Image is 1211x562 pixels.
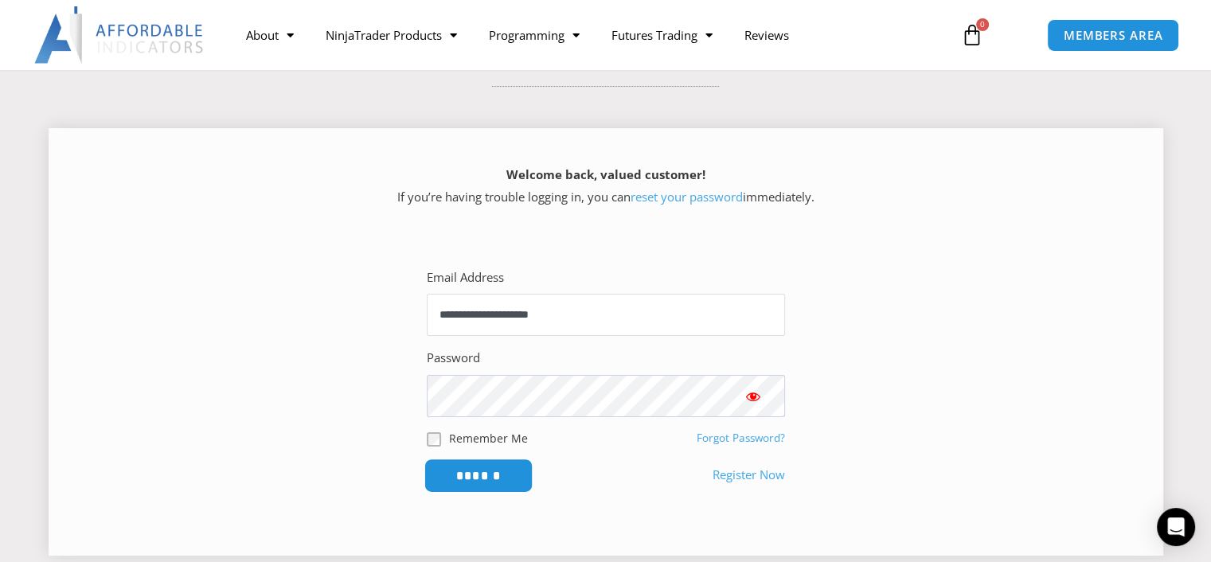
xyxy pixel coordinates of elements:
[76,164,1135,209] p: If you’re having trouble logging in, you can immediately.
[506,166,705,182] strong: Welcome back, valued customer!
[449,430,528,447] label: Remember Me
[473,17,596,53] a: Programming
[596,17,729,53] a: Futures Trading
[34,6,205,64] img: LogoAI | Affordable Indicators – NinjaTrader
[310,17,473,53] a: NinjaTrader Products
[230,17,310,53] a: About
[729,17,805,53] a: Reviews
[1064,29,1163,41] span: MEMBERS AREA
[937,12,1007,58] a: 0
[1157,508,1195,546] div: Open Intercom Messenger
[427,347,480,369] label: Password
[721,375,785,417] button: Show password
[631,189,743,205] a: reset your password
[1047,19,1180,52] a: MEMBERS AREA
[697,431,785,445] a: Forgot Password?
[713,464,785,486] a: Register Now
[427,267,504,289] label: Email Address
[230,17,945,53] nav: Menu
[976,18,989,31] span: 0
